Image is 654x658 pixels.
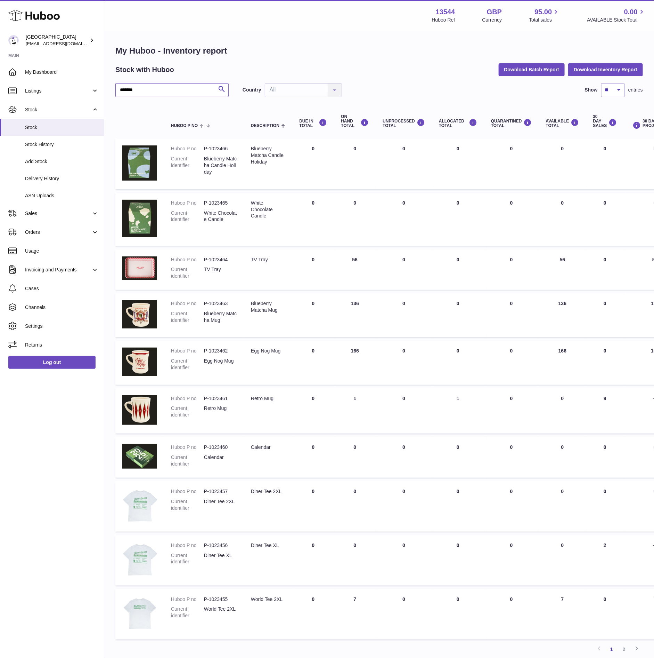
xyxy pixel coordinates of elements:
button: Download Batch Report [499,63,565,76]
div: ON HAND Total [341,114,369,128]
strong: GBP [487,7,502,17]
dd: Retro Mug [204,405,237,418]
td: 166 [539,341,586,385]
span: [EMAIL_ADDRESS][DOMAIN_NAME] [26,41,102,46]
div: UNPROCESSED Total [383,119,425,128]
span: 0 [510,542,513,548]
dd: TV Tray [204,266,237,279]
span: Sales [25,210,91,217]
div: TV Tray [251,256,285,263]
div: 30 DAY SALES [593,114,617,128]
div: Blueberry Matcha Candle Holiday [251,145,285,165]
div: DUE IN TOTAL [299,119,327,128]
span: 95.00 [534,7,552,17]
a: Log out [8,356,96,368]
td: 0 [376,388,432,434]
td: 0 [376,535,432,586]
td: 0 [539,535,586,586]
dt: Current identifier [171,266,204,279]
span: Stock [25,106,91,113]
td: 0 [376,193,432,246]
dt: Huboo P no [171,488,204,495]
td: 0 [376,481,432,532]
div: [GEOGRAPHIC_DATA] [26,34,88,47]
span: AVAILABLE Stock Total [587,17,646,23]
strong: 13544 [436,7,455,17]
span: 0 [510,301,513,306]
dd: Blueberry Matcha Mug [204,310,237,324]
div: White Chocolate Candle [251,200,285,220]
dd: P-1023466 [204,145,237,152]
span: 0.00 [624,7,638,17]
span: 0 [510,146,513,151]
img: product image [122,488,157,523]
td: 1 [432,388,484,434]
dd: Diner Tee 2XL [204,498,237,512]
label: Country [243,87,261,93]
dt: Current identifier [171,552,204,565]
h1: My Huboo - Inventory report [115,45,643,56]
td: 7 [539,589,586,640]
td: 0 [539,193,586,246]
td: 0 [432,481,484,532]
td: 0 [292,535,334,586]
dd: Calendar [204,454,237,467]
div: AVAILABLE Total [546,119,579,128]
dd: P-1023457 [204,488,237,495]
span: Stock History [25,141,99,148]
dt: Huboo P no [171,256,204,263]
img: product image [122,542,157,577]
div: Blueberry Matcha Mug [251,300,285,314]
button: Download Inventory Report [568,63,643,76]
dt: Huboo P no [171,395,204,402]
div: Retro Mug [251,395,285,402]
dt: Current identifier [171,606,204,619]
span: Total sales [529,17,560,23]
span: 0 [510,596,513,602]
td: 0 [586,138,624,189]
td: 0 [292,341,334,385]
span: 0 [510,257,513,262]
td: 0 [376,249,432,290]
td: 0 [292,481,334,532]
span: 0 [510,200,513,206]
span: entries [628,87,643,93]
img: mariana@blankstreet.com [8,35,19,46]
dt: Huboo P no [171,542,204,549]
label: Show [585,87,598,93]
img: product image [122,300,157,328]
span: Returns [25,342,99,348]
td: 56 [334,249,376,290]
td: 136 [334,293,376,337]
td: 166 [334,341,376,385]
dt: Current identifier [171,310,204,324]
td: 0 [586,193,624,246]
dd: P-1023465 [204,200,237,206]
dd: Diner Tee XL [204,552,237,565]
td: 0 [432,249,484,290]
div: Calendar [251,444,285,451]
span: Usage [25,248,99,254]
span: Description [251,124,279,128]
td: 7 [334,589,376,640]
dt: Current identifier [171,358,204,371]
dd: Blueberry Matcha Candle Holiday [204,156,237,175]
dd: White Chocolate Candle [204,210,237,223]
span: Cases [25,285,99,292]
td: 0 [539,481,586,532]
td: 0 [292,138,334,189]
span: Delivery History [25,175,99,182]
img: product image [122,256,157,280]
span: Orders [25,229,91,236]
div: Egg Nog Mug [251,348,285,354]
img: product image [122,200,157,237]
span: Settings [25,323,99,330]
td: 0 [432,589,484,640]
span: 0 [510,444,513,450]
dd: P-1023456 [204,542,237,549]
td: 0 [539,437,586,478]
a: 1 [605,643,618,656]
dt: Current identifier [171,156,204,175]
td: 0 [334,193,376,246]
td: 0 [586,249,624,290]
